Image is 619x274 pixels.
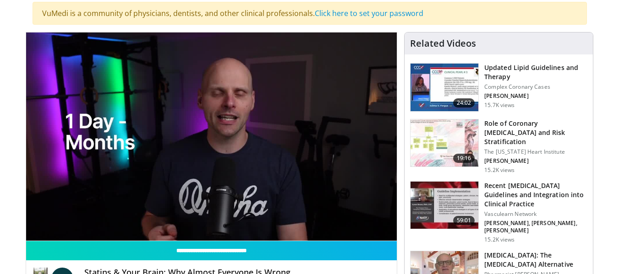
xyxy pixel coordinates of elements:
[484,220,587,234] p: [PERSON_NAME], [PERSON_NAME], [PERSON_NAME]
[484,236,515,243] p: 15.2K views
[411,182,478,229] img: 87825f19-cf4c-4b91-bba1-ce218758c6bb.150x105_q85_crop-smart_upscale.jpg
[484,210,587,218] p: Vasculearn Network
[484,119,587,146] h3: Role of Coronary [MEDICAL_DATA] and Risk Stratification
[484,148,587,156] p: The [US_STATE] Heart Institute
[484,92,587,100] p: [PERSON_NAME]
[410,38,476,49] h4: Related Videos
[484,157,587,165] p: [PERSON_NAME]
[484,167,515,174] p: 15.2K views
[410,119,587,174] a: 19:16 Role of Coronary [MEDICAL_DATA] and Risk Stratification The [US_STATE] Heart Institute [PER...
[484,83,587,91] p: Complex Coronary Cases
[411,119,478,167] img: 1efa8c99-7b8a-4ab5-a569-1c219ae7bd2c.150x105_q85_crop-smart_upscale.jpg
[410,181,587,243] a: 59:01 Recent [MEDICAL_DATA] Guidelines and Integration into Clinical Practice Vasculearn Network ...
[411,64,478,111] img: 77f671eb-9394-4acc-bc78-a9f077f94e00.150x105_q85_crop-smart_upscale.jpg
[484,102,515,109] p: 15.7K views
[33,2,587,25] div: VuMedi is a community of physicians, dentists, and other clinical professionals.
[26,32,397,241] video-js: Video Player
[484,181,587,209] h3: Recent [MEDICAL_DATA] Guidelines and Integration into Clinical Practice
[484,63,587,81] h3: Updated Lipid Guidelines and Therapy
[453,216,475,225] span: 59:01
[410,63,587,112] a: 24:02 Updated Lipid Guidelines and Therapy Complex Coronary Cases [PERSON_NAME] 15.7K views
[315,8,423,18] a: Click here to set your password
[484,251,587,269] h3: [MEDICAL_DATA]: The [MEDICAL_DATA] Alternative
[453,98,475,107] span: 24:02
[453,154,475,163] span: 19:16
